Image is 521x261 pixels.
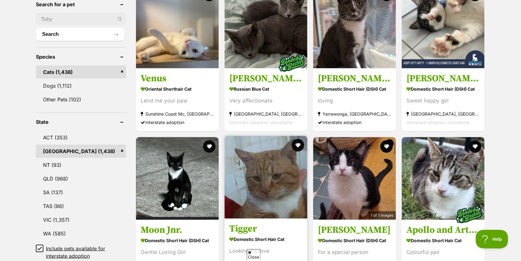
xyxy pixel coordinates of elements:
a: TAS (86) [36,200,126,213]
a: SA (137) [36,186,126,199]
a: Cats (1,438) [36,65,126,79]
a: [PERSON_NAME] - [DEMOGRAPHIC_DATA] Domestic Short Hair Domestic Short Hair (DSH) Cat Sweet happy ... [402,68,484,131]
button: favourite [469,140,481,153]
img: bonded besties [453,199,484,230]
a: Other Pets (102) [36,93,126,106]
img: Apollo and Artemis - Domestic Short Hair Cat [402,137,484,220]
a: [PERSON_NAME] and [PERSON_NAME] Russian Blue Cat Very affectionate [GEOGRAPHIC_DATA], [GEOGRAPHIC... [225,68,307,131]
h3: [PERSON_NAME] jugs [318,73,391,85]
h3: [PERSON_NAME] and [PERSON_NAME] [229,73,303,85]
h3: [PERSON_NAME] [318,224,391,236]
h3: [PERSON_NAME] - [DEMOGRAPHIC_DATA] Domestic Short Hair [407,73,480,85]
div: Looking for love [229,247,303,255]
span: Include pets available for interstate adoption [46,245,126,260]
strong: Domestic Short Hair (DSH) Cat [407,85,480,94]
a: Include pets available for interstate adoption [36,245,126,260]
h3: Moon Jnr. [141,224,214,236]
img: bonded besties [276,47,307,79]
header: Species [36,54,126,60]
strong: Yarrawonga, [GEOGRAPHIC_DATA] [318,110,391,118]
div: Interstate adoption [141,118,214,127]
strong: Domestic Short Hair Cat [407,236,480,245]
h3: Tigger [229,223,303,235]
a: WA (585) [36,227,126,240]
img: Moon Jnr. - Domestic Short Hair (DSH) Cat [136,137,219,220]
button: favourite [292,139,304,152]
button: favourite [380,140,393,153]
strong: Domestic Short Hair (DSH) Cat [318,236,391,245]
div: For a special person [318,248,391,257]
a: ACT (353) [36,131,126,144]
img: Tigger - Domestic Short Hair Cat [225,136,307,219]
h3: Apollo and Artemis [407,224,480,236]
strong: [GEOGRAPHIC_DATA], [GEOGRAPHIC_DATA] [407,110,480,118]
div: Lend me your paw [141,97,214,105]
span: Interstate adoption unavailable [407,120,470,125]
a: Dogs (1,112) [36,79,126,92]
strong: Domestic Short Hair (DSH) Cat [318,85,391,94]
input: Toby [36,13,126,25]
div: Colourful pair [407,248,480,257]
span: Interstate adoption unavailable [229,120,293,125]
header: State [36,119,126,125]
a: [GEOGRAPHIC_DATA] (1,438) [36,145,126,158]
strong: Russian Blue Cat [229,85,303,94]
button: Search [36,28,124,41]
strong: Domestic Short Hair (DSH) Cat [141,236,214,245]
button: favourite [203,140,216,153]
strong: Domestic Short Hair Cat [229,235,303,244]
a: [PERSON_NAME] jugs Domestic Short Hair (DSH) Cat loving Yarrawonga, [GEOGRAPHIC_DATA] Interstate ... [313,68,396,131]
div: Interstate adoption [318,118,391,127]
span: Close [247,249,260,260]
a: QLD (968) [36,172,126,185]
a: Venus Oriental Shorthair Cat Lend me your paw Sunshine Coast Mc, [GEOGRAPHIC_DATA] Interstate ado... [136,68,219,131]
a: VIC (1,357) [36,213,126,226]
div: Very affectionate [229,97,303,105]
iframe: Help Scout Beacon - Open [476,230,509,249]
strong: Oriental Shorthair Cat [141,85,214,94]
div: loving [318,97,391,105]
div: Gentle Loving Girl [141,248,214,257]
a: NT (93) [36,158,126,172]
h3: Venus [141,73,214,85]
strong: Sunshine Coast Mc, [GEOGRAPHIC_DATA] [141,110,214,118]
header: Search for a pet [36,2,126,7]
img: Felix - Domestic Short Hair (DSH) Cat [313,137,396,220]
strong: [GEOGRAPHIC_DATA], [GEOGRAPHIC_DATA] [229,110,303,118]
div: Sweet happy girl [407,97,480,105]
